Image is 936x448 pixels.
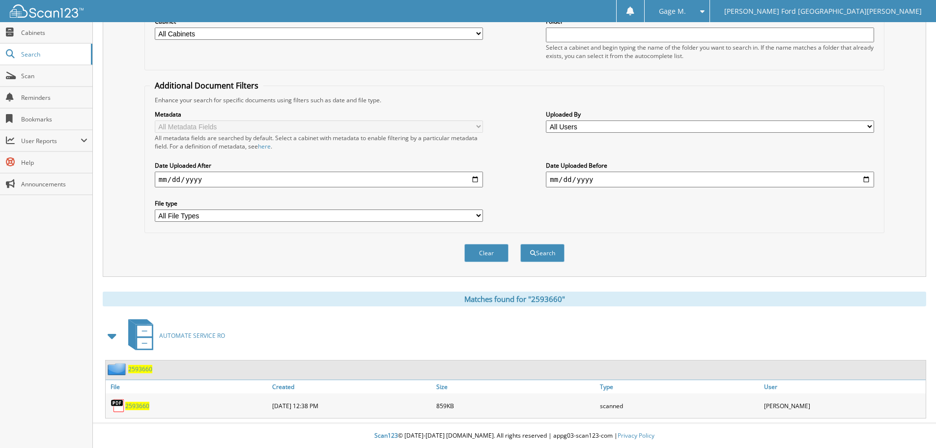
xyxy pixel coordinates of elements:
span: User Reports [21,137,81,145]
a: here [258,142,271,150]
span: Search [21,50,86,59]
a: 2593660 [125,402,149,410]
span: Bookmarks [21,115,87,123]
div: 859KB [434,396,598,416]
button: Clear [464,244,509,262]
span: AUTOMATE SERVICE RO [159,331,225,340]
label: Date Uploaded After [155,161,483,170]
div: Enhance your search for specific documents using filters such as date and file type. [150,96,879,104]
div: Matches found for "2593660" [103,292,926,306]
div: [DATE] 12:38 PM [270,396,434,416]
span: Reminders [21,93,87,102]
label: Date Uploaded Before [546,161,874,170]
div: © [DATE]-[DATE] [DOMAIN_NAME]. All rights reserved | appg03-scan123-com | [93,424,936,448]
img: PDF.png [111,398,125,413]
label: Uploaded By [546,110,874,119]
legend: Additional Document Filters [150,80,263,91]
span: Announcements [21,180,87,188]
div: Select a cabinet and begin typing the name of the folder you want to search in. If the name match... [546,43,874,60]
a: Created [270,380,434,393]
img: scan123-logo-white.svg [10,4,84,18]
span: Scan123 [374,431,398,440]
div: scanned [597,396,762,416]
img: folder2.png [108,363,128,375]
a: AUTOMATE SERVICE RO [122,316,225,355]
a: Privacy Policy [618,431,654,440]
span: Cabinets [21,29,87,37]
div: All metadata fields are searched by default. Select a cabinet with metadata to enable filtering b... [155,134,483,150]
button: Search [520,244,565,262]
span: [PERSON_NAME] Ford [GEOGRAPHIC_DATA][PERSON_NAME] [724,8,922,14]
a: Type [597,380,762,393]
span: Gage M. [659,8,686,14]
iframe: Chat Widget [887,401,936,448]
div: [PERSON_NAME] [762,396,926,416]
span: Help [21,158,87,167]
input: end [546,172,874,187]
a: 2593660 [128,365,152,373]
label: Metadata [155,110,483,119]
a: File [106,380,270,393]
span: Scan [21,72,87,80]
a: User [762,380,926,393]
label: File type [155,199,483,208]
a: Size [434,380,598,393]
input: start [155,172,483,187]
